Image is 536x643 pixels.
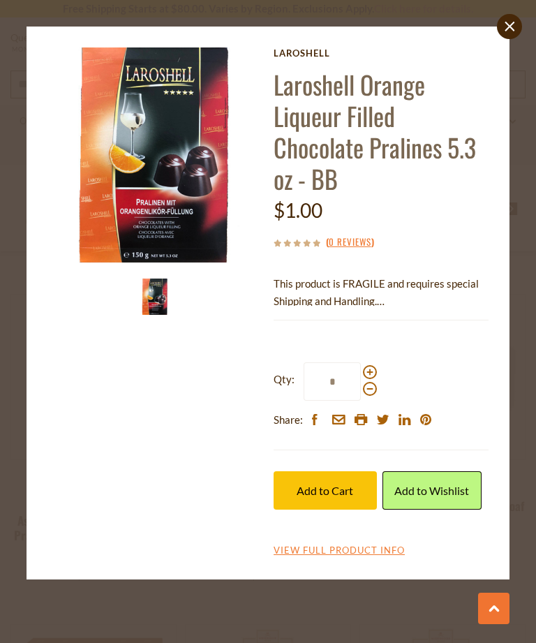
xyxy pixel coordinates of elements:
[274,371,295,388] strong: Qty:
[297,484,353,497] span: Add to Cart
[274,411,303,429] span: Share:
[329,235,371,250] a: 0 Reviews
[274,198,322,222] span: $1.00
[274,66,476,197] a: Laroshell Orange Liqueur Filled Chocolate Pralines 5.3 oz - BB
[326,235,374,249] span: ( )
[274,47,489,59] a: Laroshell
[274,471,377,510] button: Add to Cart
[304,362,361,401] input: Qty:
[382,471,482,510] a: Add to Wishlist
[274,275,489,310] p: This product is FRAGILE and requires special Shipping and Handling.
[47,47,262,263] img: Laroshell Orange Liqueur Filled Chocolate Pralines 5.3 oz - BB
[274,545,405,557] a: View Full Product Info
[137,279,173,315] img: Laroshell Orange Liqueur Filled Chocolate Pralines 5.3 oz - BB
